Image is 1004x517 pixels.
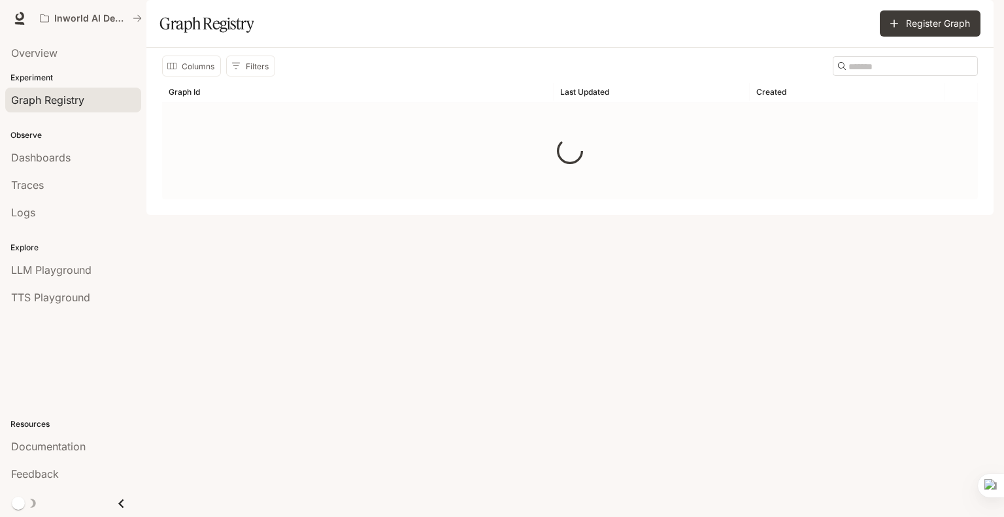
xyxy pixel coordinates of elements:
[560,87,609,97] div: Last Updated
[159,10,254,37] h1: Graph Registry
[54,13,127,24] p: Inworld AI Demos
[833,56,978,76] div: Search
[756,87,786,97] div: Created
[169,87,200,97] div: Graph Id
[880,10,980,37] button: Register Graph
[162,56,221,76] button: Select columns
[34,5,148,31] button: All workspaces
[226,56,275,76] button: Show filters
